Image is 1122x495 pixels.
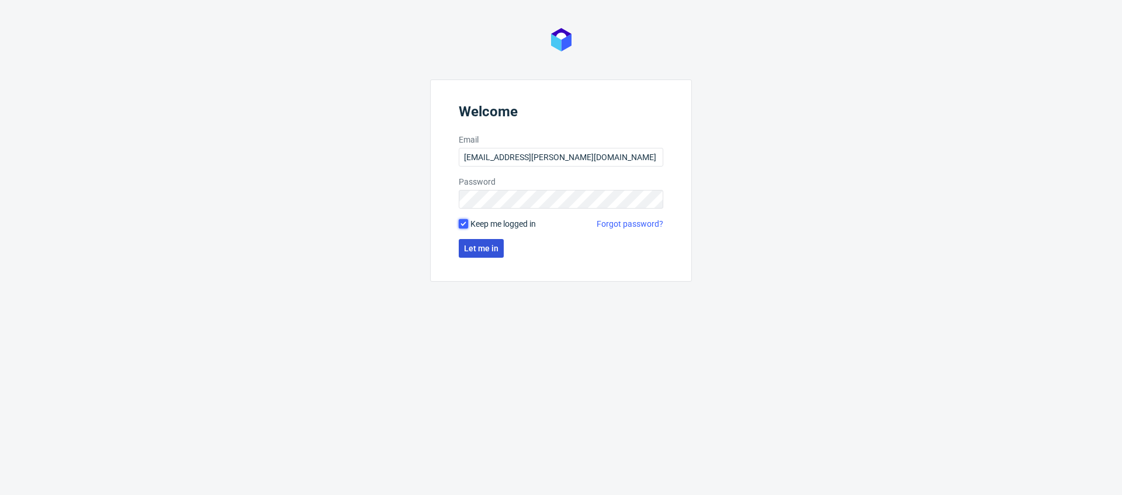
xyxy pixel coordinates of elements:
[459,134,663,146] label: Email
[470,218,536,230] span: Keep me logged in
[459,239,504,258] button: Let me in
[459,103,663,124] header: Welcome
[459,148,663,167] input: you@youremail.com
[464,244,498,252] span: Let me in
[597,218,663,230] a: Forgot password?
[459,176,663,188] label: Password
